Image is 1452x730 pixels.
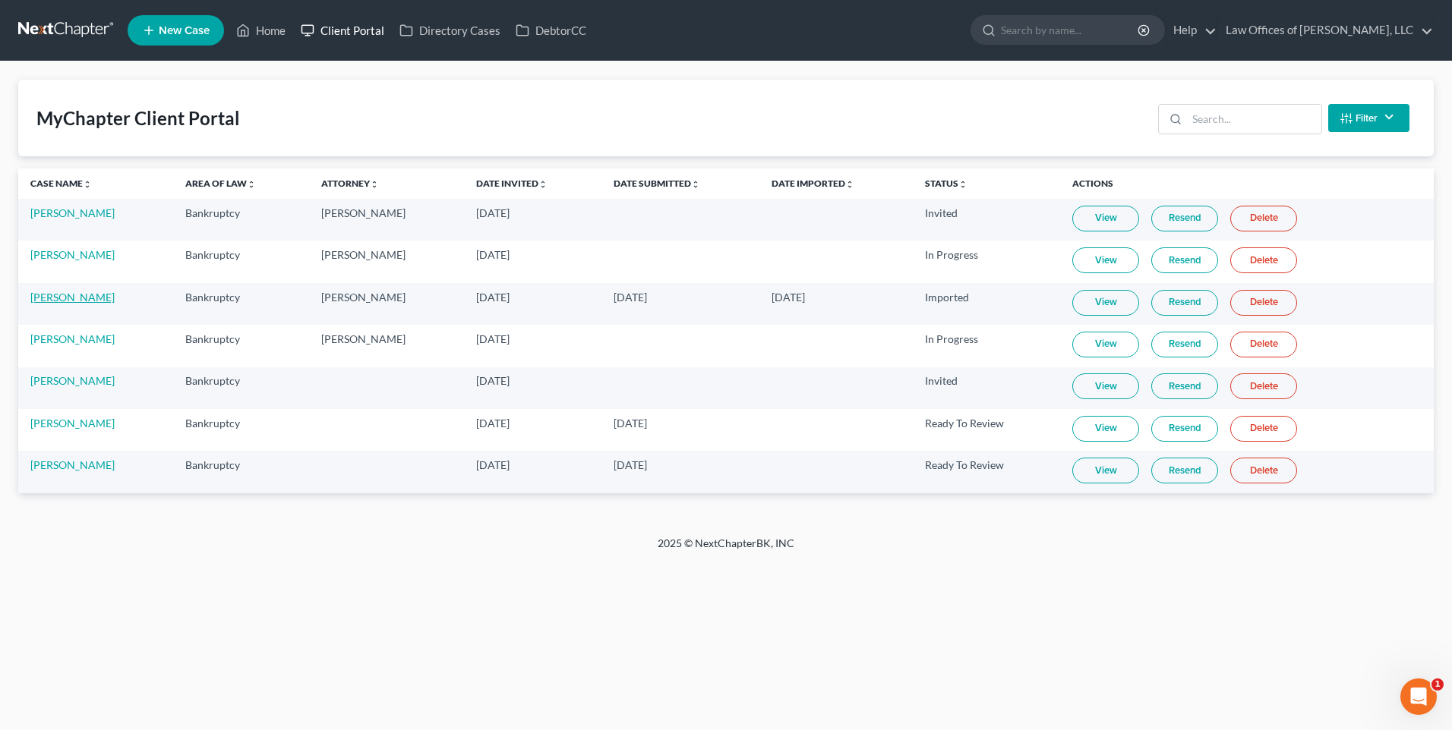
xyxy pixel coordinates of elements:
[913,241,1060,282] td: In Progress
[476,178,548,189] a: Date Invitedunfold_more
[173,283,309,325] td: Bankruptcy
[476,458,510,471] span: [DATE]
[1328,104,1409,132] button: Filter
[913,283,1060,325] td: Imported
[159,25,210,36] span: New Case
[1230,458,1297,483] a: Delete
[1151,416,1218,442] a: Resend
[913,451,1060,492] td: Ready To Review
[691,180,700,189] i: unfold_more
[476,417,510,430] span: [DATE]
[1060,168,1434,199] th: Actions
[772,178,854,189] a: Date Importedunfold_more
[772,291,805,304] span: [DATE]
[1072,416,1139,442] a: View
[1072,373,1139,399] a: View
[185,178,256,189] a: Area of Lawunfold_more
[173,199,309,241] td: Bankruptcy
[293,17,392,44] a: Client Portal
[321,178,379,189] a: Attorneyunfold_more
[476,206,510,219] span: [DATE]
[1072,332,1139,357] a: View
[370,180,379,189] i: unfold_more
[30,458,115,471] a: [PERSON_NAME]
[913,367,1060,409] td: Invited
[30,332,115,345] a: [PERSON_NAME]
[476,291,510,304] span: [DATE]
[1166,17,1217,44] a: Help
[309,241,464,282] td: [PERSON_NAME]
[30,206,115,219] a: [PERSON_NAME]
[1151,373,1218,399] a: Resend
[614,458,647,471] span: [DATE]
[30,374,115,387] a: [PERSON_NAME]
[1230,206,1297,231] a: Delete
[173,241,309,282] td: Bankruptcy
[30,291,115,304] a: [PERSON_NAME]
[1151,206,1218,231] a: Resend
[1151,247,1218,273] a: Resend
[173,451,309,492] td: Bankruptcy
[1400,678,1437,715] iframe: Intercom live chat
[1072,247,1139,273] a: View
[1230,290,1297,316] a: Delete
[845,180,854,189] i: unfold_more
[1151,458,1218,483] a: Resend
[30,417,115,430] a: [PERSON_NAME]
[173,325,309,367] td: Bankruptcy
[614,291,647,304] span: [DATE]
[83,180,92,189] i: unfold_more
[925,178,967,189] a: Statusunfold_more
[173,367,309,409] td: Bankruptcy
[476,332,510,345] span: [DATE]
[1218,17,1433,44] a: Law Offices of [PERSON_NAME], LLC
[1187,105,1321,134] input: Search...
[1230,416,1297,442] a: Delete
[913,199,1060,241] td: Invited
[36,106,240,131] div: MyChapter Client Portal
[913,409,1060,451] td: Ready To Review
[1072,290,1139,316] a: View
[309,283,464,325] td: [PERSON_NAME]
[309,199,464,241] td: [PERSON_NAME]
[508,17,594,44] a: DebtorCC
[913,325,1060,367] td: In Progress
[30,178,92,189] a: Case Nameunfold_more
[247,180,256,189] i: unfold_more
[309,325,464,367] td: [PERSON_NAME]
[1230,247,1297,273] a: Delete
[1230,373,1297,399] a: Delete
[1431,678,1444,691] span: 1
[1072,206,1139,231] a: View
[1230,332,1297,357] a: Delete
[229,17,293,44] a: Home
[1072,458,1139,483] a: View
[173,409,309,451] td: Bankruptcy
[1001,16,1140,44] input: Search by name...
[293,536,1159,563] div: 2025 © NextChapterBK, INC
[1151,290,1218,316] a: Resend
[476,248,510,261] span: [DATE]
[538,180,548,189] i: unfold_more
[614,417,647,430] span: [DATE]
[30,248,115,261] a: [PERSON_NAME]
[1151,332,1218,357] a: Resend
[392,17,508,44] a: Directory Cases
[614,178,700,189] a: Date Submittedunfold_more
[476,374,510,387] span: [DATE]
[958,180,967,189] i: unfold_more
